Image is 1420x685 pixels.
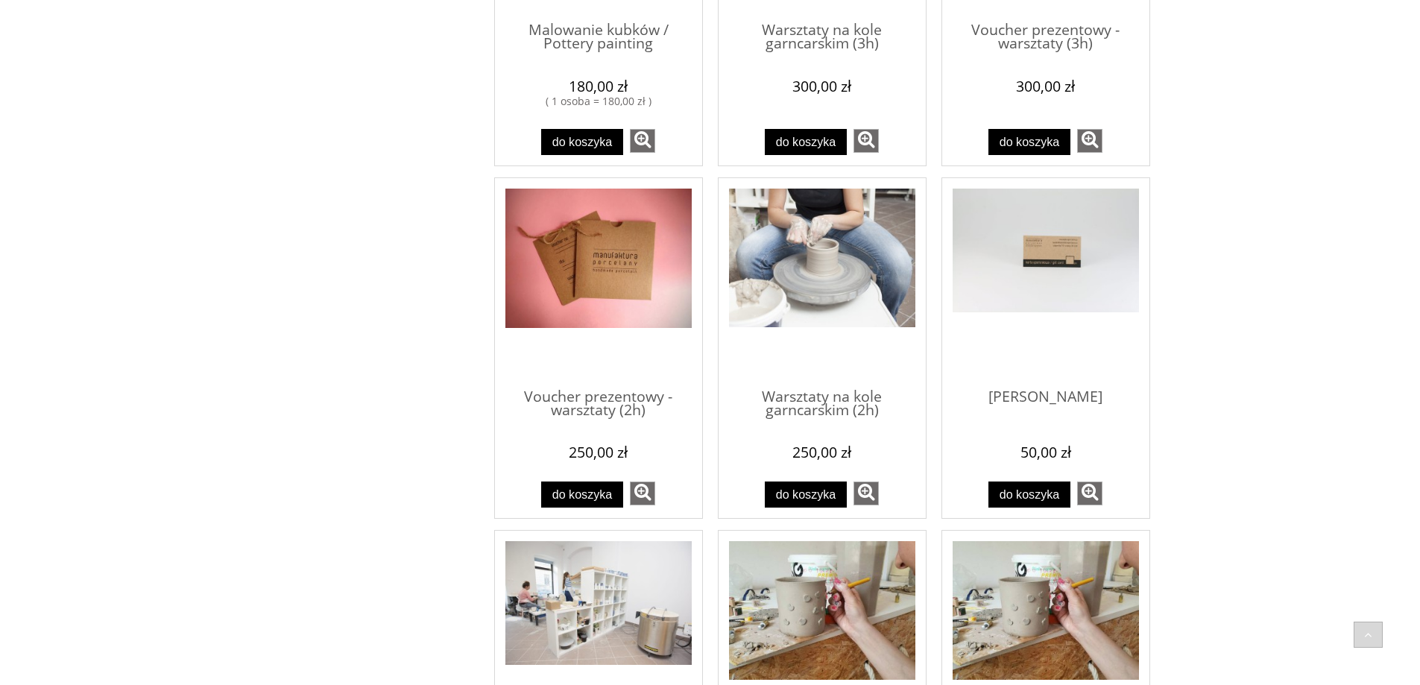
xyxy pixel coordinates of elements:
[765,482,847,508] button: Do koszyka Warsztaty na kole garncarskim (2h)
[1077,129,1102,153] a: zobacz więcej
[776,135,836,148] span: Do koszyka
[953,375,1139,434] a: [PERSON_NAME]
[729,541,915,680] img: Warsztaty ceramiczne (2h)
[765,129,847,155] button: Do koszyka Warsztaty na kole garncarskim (3h)
[546,94,651,108] i: ( 1 osoba = 180,00 zł )
[505,375,692,434] a: Voucher prezentowy - warsztaty (2h)
[792,76,851,96] em: 300,00 zł
[541,482,623,508] button: Do koszyka Voucher prezentowy - warsztaty (2h)
[729,189,915,327] img: Warsztaty na kole garncarskim (2h)
[1000,487,1060,501] span: Do koszyka
[1077,482,1102,505] a: zobacz więcej
[729,9,915,54] span: Warsztaty na kole garncarskim (3h)
[729,375,915,420] span: Warsztaty na kole garncarskim (2h)
[953,189,1139,312] img: Karta podarunkowa
[505,189,692,329] img: Voucher prezentowy - warsztaty (2h)
[792,442,851,462] em: 250,00 zł
[729,9,915,68] a: Warsztaty na kole garncarskim (3h)
[505,9,692,54] span: Malowanie kubków / Pottery painting
[630,129,655,153] a: zobacz więcej
[1020,442,1071,462] em: 50,00 zł
[505,375,692,420] span: Voucher prezentowy - warsztaty (2h)
[953,541,1139,680] img: Warsztaty ceramiczne (3h)
[541,129,623,155] button: Do koszyka Malowanie kubków / Pottery painting
[552,135,613,148] span: Do koszyka
[776,487,836,501] span: Do koszyka
[729,375,915,434] a: Warsztaty na kole garncarskim (2h)
[505,541,692,665] img: Kurs ceramiczny (20h)
[953,189,1139,375] a: Przejdź do produktu Karta podarunkowa
[630,482,655,505] a: zobacz więcej
[1000,135,1060,148] span: Do koszyka
[988,129,1070,155] button: Do koszyka Voucher prezentowy - warsztaty (3h)
[1016,76,1075,96] em: 300,00 zł
[953,9,1139,68] a: Voucher prezentowy - warsztaty (3h)
[853,129,879,153] a: zobacz więcej
[505,9,692,68] a: Malowanie kubków / Pottery painting
[988,482,1070,508] button: Do koszyka Karta podarunkowa
[729,189,915,375] a: Przejdź do produktu Warsztaty na kole garncarskim (2h)
[552,487,613,501] span: Do koszyka
[505,189,692,375] a: Przejdź do produktu Voucher prezentowy - warsztaty (2h)
[569,76,628,96] em: 180,00 zł
[953,375,1139,420] span: [PERSON_NAME]
[569,442,628,462] em: 250,00 zł
[853,482,879,505] a: zobacz więcej
[953,9,1139,54] span: Voucher prezentowy - warsztaty (3h)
